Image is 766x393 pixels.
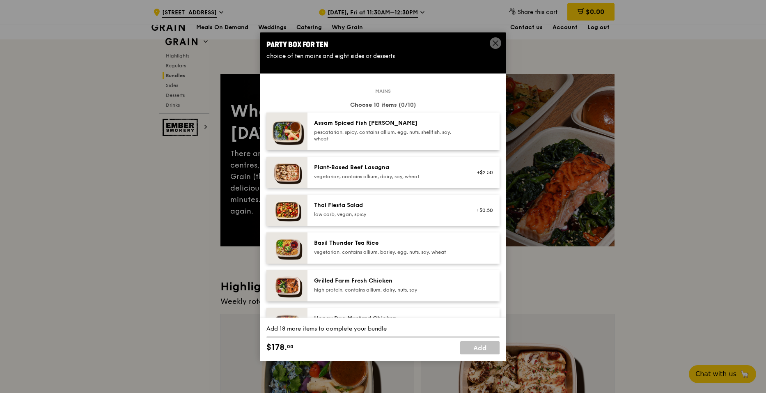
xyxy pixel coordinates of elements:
img: daily_normal_Honey_Duo_Mustard_Chicken__Horizontal_.jpg [266,308,307,339]
img: daily_normal_Citrusy-Cauliflower-Plant-Based-Lasagna-HORZ.jpg [266,157,307,188]
div: Plant‑Based Beef Lasagna [314,163,461,172]
img: daily_normal_Thai_Fiesta_Salad__Horizontal_.jpg [266,195,307,226]
div: Party Box for Ten [266,39,500,51]
div: +$0.50 [471,207,493,214]
div: vegetarian, contains allium, dairy, soy, wheat [314,173,461,180]
div: choice of ten mains and eight sides or desserts [266,52,500,60]
div: vegetarian, contains allium, barley, egg, nuts, soy, wheat [314,249,461,255]
div: low carb, vegan, spicy [314,211,461,218]
span: Mains [372,88,394,94]
div: Honey Duo Mustard Chicken [314,315,461,323]
img: daily_normal_HORZ-Basil-Thunder-Tea-Rice.jpg [266,232,307,264]
div: Grilled Farm Fresh Chicken [314,277,461,285]
div: +$2.50 [471,169,493,176]
span: 00 [287,343,294,350]
span: $178. [266,341,287,354]
div: Basil Thunder Tea Rice [314,239,461,247]
div: Thai Fiesta Salad [314,201,461,209]
div: Add 18 more items to complete your bundle [266,325,500,333]
div: Assam Spiced Fish [PERSON_NAME] [314,119,461,127]
img: daily_normal_Assam_Spiced_Fish_Curry__Horizontal_.jpg [266,113,307,150]
div: Choose 10 items (0/10) [266,101,500,109]
a: Add [460,341,500,354]
div: high protein, contains allium, dairy, nuts, soy [314,287,461,293]
div: pescatarian, spicy, contains allium, egg, nuts, shellfish, soy, wheat [314,129,461,142]
img: daily_normal_HORZ-Grilled-Farm-Fresh-Chicken.jpg [266,270,307,301]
